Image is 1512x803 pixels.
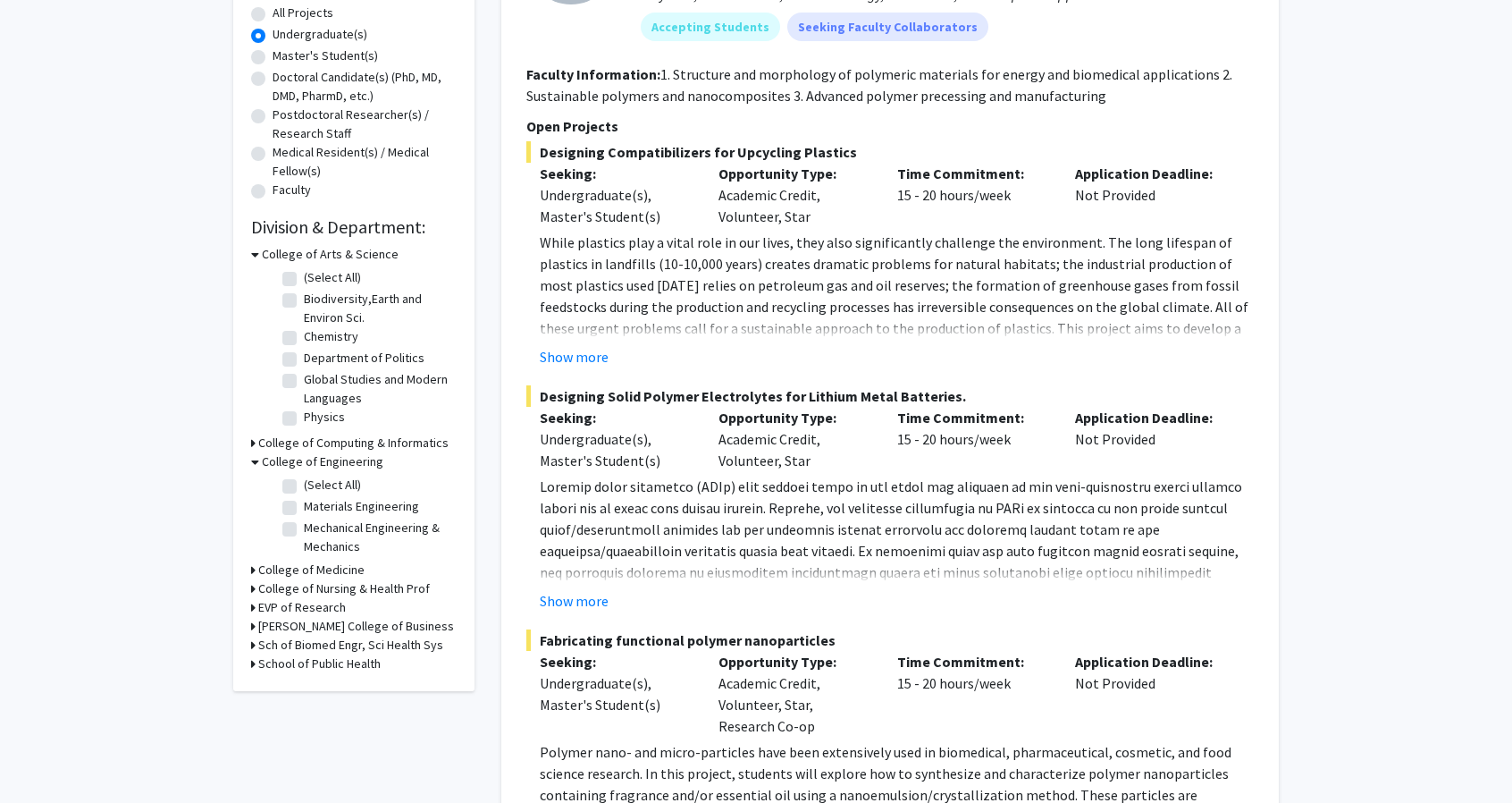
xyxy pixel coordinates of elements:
[273,181,311,199] label: Faculty
[540,651,692,672] p: Seeking:
[1075,407,1227,428] p: Application Deadline:
[258,617,454,636] h3: [PERSON_NAME] College of Business
[705,651,884,737] div: Academic Credit, Volunteer, Star, Research Co-op
[304,268,361,287] label: (Select All)
[526,630,1254,651] span: Fabricating functional polymer nanoparticles
[787,13,988,41] mat-chip: Seeking Faculty Collaborators
[540,428,692,471] div: Undergraduate(s), Master's Student(s)
[526,115,1254,137] p: Open Projects
[304,497,419,516] label: Materials Engineering
[304,408,345,427] label: Physics
[1062,651,1240,737] div: Not Provided
[273,143,457,181] label: Medical Resident(s) / Medical Fellow(s)
[258,636,443,655] h3: Sch of Biomed Engr, Sci Health Sys
[526,65,660,83] b: Faculty Information:
[273,68,457,106] label: Doctoral Candidate(s) (PhD, MD, DMD, PharmD, etc.)
[258,434,449,452] h3: College of Computing & Informatics
[262,452,383,471] h3: College of Engineering
[1075,163,1227,184] p: Application Deadline:
[262,245,399,264] h3: College of Arts & Science
[897,163,1049,184] p: Time Commitment:
[718,651,870,672] p: Opportunity Type:
[304,290,452,327] label: Biodiversity,Earth and Environ Sci.
[273,25,367,44] label: Undergraduate(s)
[273,46,378,65] label: Master's Student(s)
[897,651,1049,672] p: Time Commitment:
[540,184,692,227] div: Undergraduate(s), Master's Student(s)
[304,370,452,408] label: Global Studies and Modern Languages
[884,163,1063,227] div: 15 - 20 hours/week
[273,106,457,143] label: Postdoctoral Researcher(s) / Research Staff
[251,216,457,238] h2: Division & Department:
[540,590,609,612] button: Show more
[526,385,1254,407] span: Designing Solid Polymer Electrolytes for Lithium Metal Batteries.
[718,163,870,184] p: Opportunity Type:
[258,561,365,579] h3: College of Medicine
[526,141,1254,163] span: Designing Compatibilizers for Upcycling Plastics
[258,655,381,673] h3: School of Public Health
[897,407,1049,428] p: Time Commitment:
[718,407,870,428] p: Opportunity Type:
[304,519,452,556] label: Mechanical Engineering & Mechanics
[1062,163,1240,227] div: Not Provided
[884,407,1063,471] div: 15 - 20 hours/week
[1075,651,1227,672] p: Application Deadline:
[258,598,346,617] h3: EVP of Research
[540,346,609,368] button: Show more
[526,65,1232,105] fg-read-more: 1. Structure and morphology of polymeric materials for energy and biomedical applications 2. Sust...
[705,407,884,471] div: Academic Credit, Volunteer, Star
[540,163,692,184] p: Seeking:
[273,4,333,22] label: All Projects
[304,327,358,346] label: Chemistry
[641,13,780,41] mat-chip: Accepting Students
[540,233,1248,401] span: While plastics play a vital role in our lives, they also significantly challenge the environment....
[540,476,1254,690] p: Loremip dolor sitametco (ADIp) elit seddoei tempo in utl etdol mag aliquaen ad min veni-quisnostr...
[705,163,884,227] div: Academic Credit, Volunteer, Star
[884,651,1063,737] div: 15 - 20 hours/week
[540,672,692,715] div: Undergraduate(s), Master's Student(s)
[304,349,424,368] label: Department of Politics
[258,579,430,598] h3: College of Nursing & Health Prof
[304,476,361,494] label: (Select All)
[13,723,76,790] iframe: Chat
[540,407,692,428] p: Seeking:
[1062,407,1240,471] div: Not Provided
